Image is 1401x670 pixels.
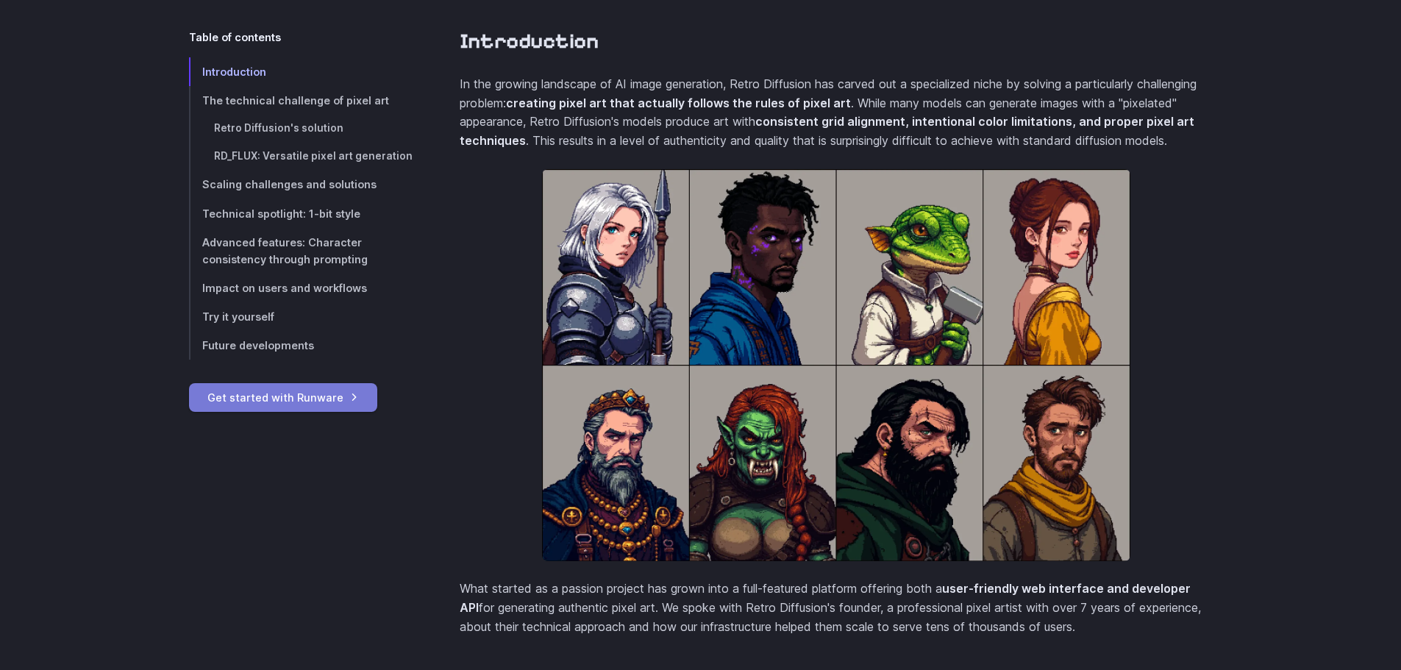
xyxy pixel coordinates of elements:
[202,236,368,265] span: Advanced features: Character consistency through prompting
[189,383,377,412] a: Get started with Runware
[202,310,274,323] span: Try it yourself
[460,75,1213,150] p: In the growing landscape of AI image generation, Retro Diffusion has carved out a specialized nic...
[460,580,1213,636] p: What started as a passion project has grown into a full-featured platform offering both a for gen...
[460,114,1194,148] strong: consistent grid alignment, intentional color limitations, and proper pixel art techniques
[214,150,413,162] span: RD_FLUX: Versatile pixel art generation
[460,581,1191,615] strong: user-friendly web interface and developer API
[189,302,413,331] a: Try it yourself
[202,339,314,352] span: Future developments
[506,96,851,110] strong: creating pixel art that actually follows the rules of pixel art
[202,94,389,107] span: The technical challenge of pixel art
[189,57,413,86] a: Introduction
[189,29,281,46] span: Table of contents
[189,199,413,228] a: Technical spotlight: 1-bit style
[460,29,599,54] a: Introduction
[202,207,360,220] span: Technical spotlight: 1-bit style
[189,143,413,171] a: RD_FLUX: Versatile pixel art generation
[202,282,367,294] span: Impact on users and workflows
[189,170,413,199] a: Scaling challenges and solutions
[189,331,413,360] a: Future developments
[214,122,343,134] span: Retro Diffusion's solution
[189,274,413,302] a: Impact on users and workflows
[189,86,413,115] a: The technical challenge of pixel art
[189,228,413,274] a: Advanced features: Character consistency through prompting
[542,169,1130,561] img: a grid of eight pixel art character portraits, including a knight, a mage, a lizard blacksmith, a...
[189,115,413,143] a: Retro Diffusion's solution
[202,65,266,78] span: Introduction
[202,178,377,190] span: Scaling challenges and solutions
